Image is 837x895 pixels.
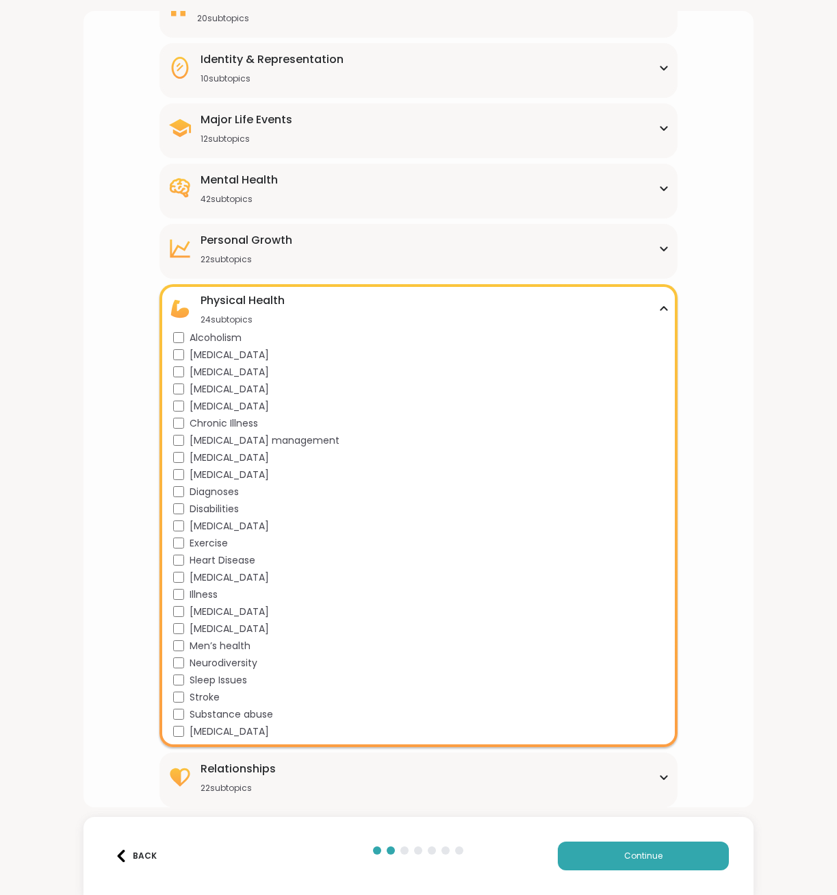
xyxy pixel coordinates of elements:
span: Continue [624,850,662,862]
span: [MEDICAL_DATA] [190,348,269,362]
div: 42 subtopics [201,194,278,205]
button: Continue [558,842,729,870]
button: Back [108,842,163,870]
span: [MEDICAL_DATA] [190,519,269,533]
span: Alcoholism [190,331,242,345]
span: Neurodiversity [190,656,257,670]
div: 10 subtopics [201,73,344,84]
span: [MEDICAL_DATA] [190,382,269,396]
span: [MEDICAL_DATA] [190,570,269,585]
div: 24 subtopics [201,314,285,325]
span: [MEDICAL_DATA] [190,605,269,619]
span: Stroke [190,690,220,705]
span: Substance abuse [190,707,273,722]
span: [MEDICAL_DATA] [190,724,269,739]
span: Heart Disease [190,553,255,568]
span: Sleep Issues [190,673,247,688]
span: Disabilities [190,502,239,516]
div: 20 subtopics [197,13,313,24]
div: 22 subtopics [201,783,276,794]
span: [MEDICAL_DATA] [190,468,269,482]
div: Physical Health [201,292,285,309]
div: Identity & Representation [201,51,344,68]
div: 22 subtopics [201,254,292,265]
span: Men’s health [190,639,250,653]
div: Mental Health [201,172,278,188]
span: Diagnoses [190,485,239,499]
span: [MEDICAL_DATA] [190,365,269,379]
div: Major Life Events [201,112,292,128]
div: 12 subtopics [201,134,292,144]
div: Back [115,850,157,862]
span: [MEDICAL_DATA] [190,451,269,465]
span: Exercise [190,536,228,551]
div: Relationships [201,761,276,777]
span: Illness [190,588,218,602]
span: [MEDICAL_DATA] management [190,433,339,448]
span: [MEDICAL_DATA] [190,622,269,636]
span: [MEDICAL_DATA] [190,399,269,414]
div: Personal Growth [201,232,292,249]
span: Chronic Illness [190,416,258,431]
